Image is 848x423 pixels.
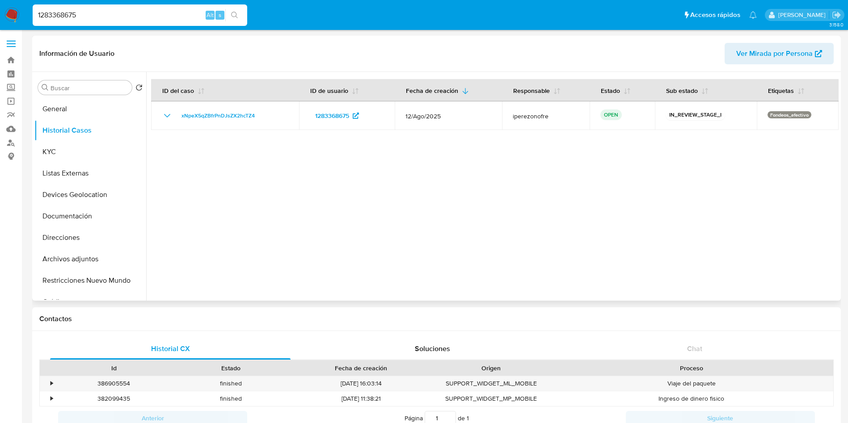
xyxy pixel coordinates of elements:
[55,376,173,391] div: 386905554
[736,43,813,64] span: Ver Mirada por Persona
[778,11,829,19] p: ivonne.perezonofre@mercadolibre.com.mx
[290,391,433,406] div: [DATE] 11:38:21
[832,10,841,20] a: Salir
[290,376,433,391] div: [DATE] 16:03:14
[439,364,544,373] div: Origen
[151,343,190,354] span: Historial CX
[39,49,114,58] h1: Información de Usuario
[433,391,550,406] div: SUPPORT_WIDGET_MP_MOBILE
[550,376,833,391] div: Viaje del paquete
[467,414,469,423] span: 1
[173,391,290,406] div: finished
[415,343,450,354] span: Soluciones
[34,141,146,163] button: KYC
[690,10,740,20] span: Accesos rápidos
[687,343,702,354] span: Chat
[62,364,166,373] div: Id
[173,376,290,391] div: finished
[725,43,834,64] button: Ver Mirada por Persona
[42,84,49,91] button: Buscar
[34,163,146,184] button: Listas Externas
[433,376,550,391] div: SUPPORT_WIDGET_ML_MOBILE
[34,98,146,120] button: General
[34,184,146,205] button: Devices Geolocation
[34,120,146,141] button: Historial Casos
[179,364,283,373] div: Estado
[51,84,128,92] input: Buscar
[34,227,146,248] button: Direcciones
[34,248,146,270] button: Archivos adjuntos
[34,291,146,313] button: Créditos
[33,9,247,21] input: Buscar usuario o caso...
[207,11,214,19] span: Alt
[34,270,146,291] button: Restricciones Nuevo Mundo
[556,364,827,373] div: Proceso
[749,11,757,19] a: Notificaciones
[34,205,146,227] button: Documentación
[55,391,173,406] div: 382099435
[51,394,53,403] div: •
[550,391,833,406] div: Ingreso de dinero fisico
[135,84,143,94] button: Volver al orden por defecto
[225,9,244,21] button: search-icon
[39,314,834,323] h1: Contactos
[219,11,221,19] span: s
[296,364,426,373] div: Fecha de creación
[51,379,53,388] div: •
